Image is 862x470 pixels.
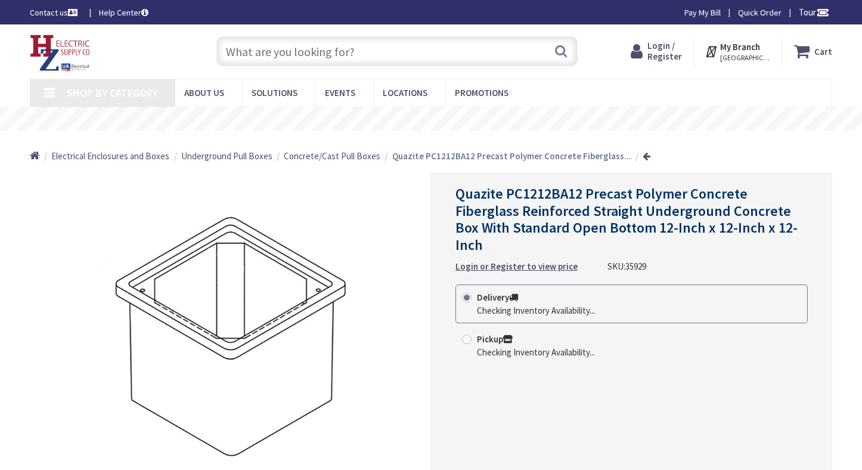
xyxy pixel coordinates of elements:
a: Contact us [30,7,80,18]
span: Login / Register [647,40,682,62]
div: SKU: [607,260,646,273]
strong: Delivery [477,292,518,303]
div: My Branch [GEOGRAPHIC_DATA], [GEOGRAPHIC_DATA] [705,41,771,62]
span: Tour [799,7,829,18]
span: Promotions [455,87,508,98]
a: Login or Register to view price [455,260,578,273]
strong: Pickup [477,333,513,345]
span: Locations [383,87,427,98]
strong: Cart [814,41,832,62]
rs-layer: Free Same Day Pickup at 8 Locations [336,113,547,126]
span: Quazite PC1212BA12 Precast Polymer Concrete Fiberglass Reinforced Straight Underground Concrete B... [455,184,798,254]
strong: My Branch [720,41,760,52]
div: Checking Inventory Availability... [477,346,595,358]
a: Cart [794,41,832,62]
span: 35929 [625,261,646,272]
input: What are you looking for? [216,36,578,66]
a: Login / Register [631,41,682,62]
strong: Quazite PC1212BA12 Precast Polymer Concrete Fiberglass... [392,150,631,162]
a: Help Center [99,7,148,18]
span: Shop By Category [67,86,158,100]
img: Quazite PC1212BA12 Precast Polymer Concrete Fiberglass Reinforced Straight Underground Concrete B... [94,197,367,470]
span: Solutions [252,87,297,98]
div: Checking Inventory Availability... [477,304,595,317]
a: Concrete/Cast Pull Boxes [284,150,380,162]
a: Underground Pull Boxes [181,150,272,162]
img: HZ Electric Supply [30,35,91,72]
span: About Us [184,87,224,98]
a: Quick Order [738,7,782,18]
span: [GEOGRAPHIC_DATA], [GEOGRAPHIC_DATA] [720,53,771,63]
a: Pay My Bill [684,7,721,18]
a: Electrical Enclosures and Boxes [51,150,169,162]
span: Events [325,87,355,98]
strong: Login or Register to view price [455,261,578,272]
